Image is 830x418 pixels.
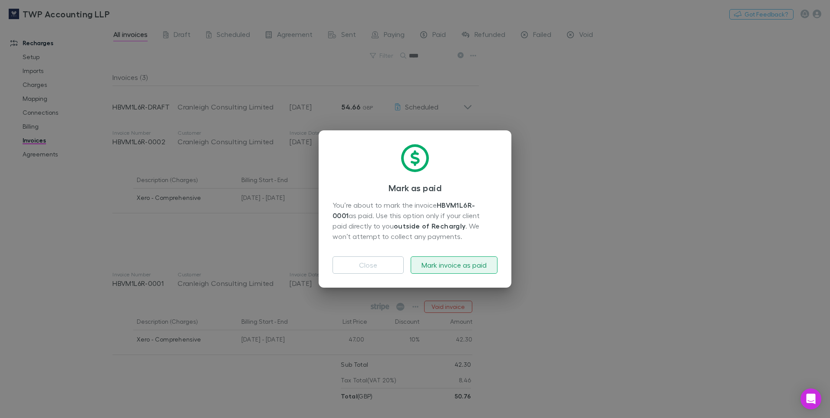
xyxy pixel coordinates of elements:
button: Mark invoice as paid [411,256,497,274]
div: You’re about to mark the invoice as paid. Use this option only if your client paid directly to yo... [333,200,497,242]
button: Close [333,256,404,274]
strong: outside of Rechargly [394,222,465,230]
h3: Mark as paid [333,182,497,193]
div: Open Intercom Messenger [800,388,821,409]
